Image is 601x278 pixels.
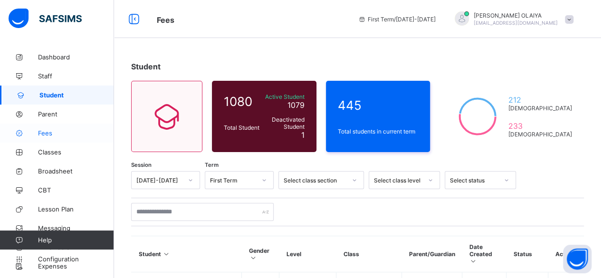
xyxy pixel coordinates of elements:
[358,16,436,23] span: session/term information
[469,258,477,265] i: Sort in Ascending Order
[131,162,152,168] span: Session
[242,236,279,272] th: Gender
[508,131,572,138] span: [DEMOGRAPHIC_DATA]
[157,15,174,25] span: Fees
[38,224,114,232] span: Messaging
[162,250,171,258] i: Sort in Ascending Order
[205,162,219,168] span: Term
[402,236,462,272] th: Parent/Guardian
[338,98,419,113] span: 445
[508,121,572,131] span: 233
[563,245,591,273] button: Open asap
[287,100,305,110] span: 1079
[338,128,419,135] span: Total students in current term
[9,9,82,29] img: safsims
[336,236,401,272] th: Class
[474,20,558,26] span: [EMAIL_ADDRESS][DOMAIN_NAME]
[445,11,578,27] div: CHRISTYOLAIYA
[508,105,572,112] span: [DEMOGRAPHIC_DATA]
[38,148,114,156] span: Classes
[210,177,256,184] div: First Term
[136,177,182,184] div: [DATE]-[DATE]
[221,122,262,134] div: Total Student
[374,177,422,184] div: Select class level
[38,205,114,213] span: Lesson Plan
[224,94,259,109] span: 1080
[264,93,305,100] span: Active Student
[450,177,498,184] div: Select status
[508,95,572,105] span: 212
[38,186,114,194] span: CBT
[264,116,305,130] span: Deactivated Student
[38,236,114,244] span: Help
[279,236,336,272] th: Level
[249,254,257,261] i: Sort in Ascending Order
[132,236,242,272] th: Student
[38,53,114,61] span: Dashboard
[131,62,161,71] span: Student
[39,91,114,99] span: Student
[462,236,506,272] th: Date Created
[301,130,305,140] span: 1
[474,12,558,19] span: [PERSON_NAME] OLAIYA
[38,72,114,80] span: Staff
[548,236,584,272] th: Actions
[38,110,114,118] span: Parent
[284,177,346,184] div: Select class section
[38,129,114,137] span: Fees
[38,255,114,263] span: Configuration
[506,236,548,272] th: Status
[38,167,114,175] span: Broadsheet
